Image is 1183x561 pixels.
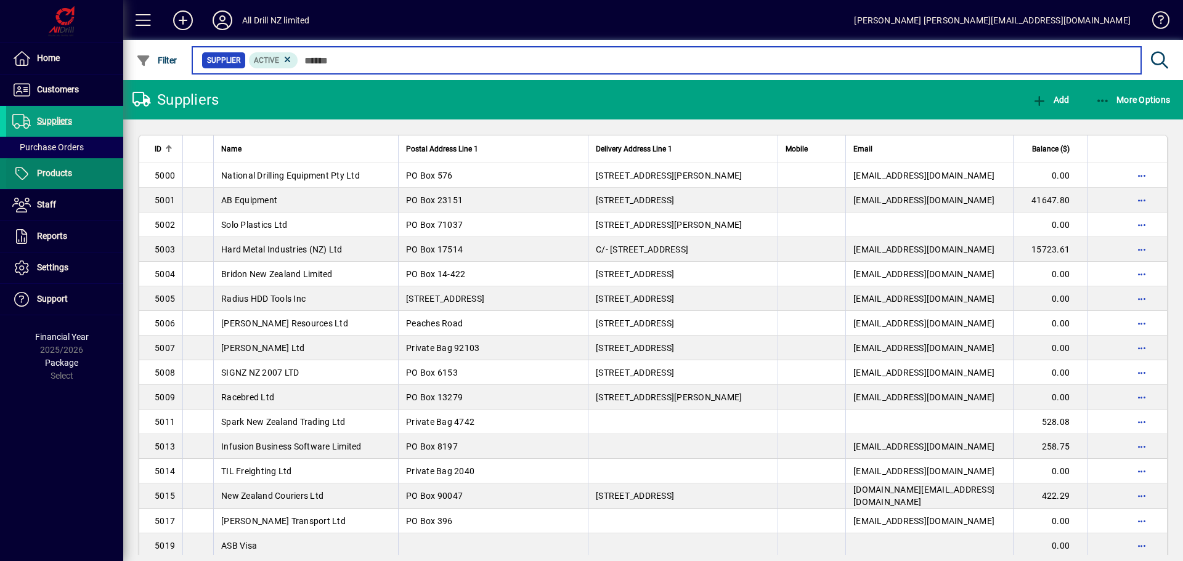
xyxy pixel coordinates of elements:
div: Balance ($) [1021,142,1081,156]
span: 5013 [155,442,175,451]
span: Package [45,358,78,368]
span: Racebred Ltd [221,392,274,402]
div: Email [853,142,1006,156]
span: Financial Year [35,332,89,342]
span: 5017 [155,516,175,526]
td: 0.00 [1013,459,1087,483]
span: 5001 [155,195,175,205]
button: Profile [203,9,242,31]
a: Home [6,43,123,74]
span: [EMAIL_ADDRESS][DOMAIN_NAME] [853,392,994,402]
span: ASB Visa [221,541,257,551]
td: 0.00 [1013,509,1087,533]
div: All Drill NZ limited [242,10,310,30]
span: Radius HDD Tools Inc [221,294,306,304]
span: Private Bag 2040 [406,466,474,476]
span: Reports [37,231,67,241]
span: [STREET_ADDRESS][PERSON_NAME] [596,171,742,180]
span: 5002 [155,220,175,230]
td: 0.00 [1013,385,1087,410]
span: 5006 [155,318,175,328]
span: PO Box 396 [406,516,453,526]
span: Private Bag 4742 [406,417,474,427]
span: [EMAIL_ADDRESS][DOMAIN_NAME] [853,269,994,279]
td: 15723.61 [1013,237,1087,262]
td: 0.00 [1013,360,1087,385]
span: [DOMAIN_NAME][EMAIL_ADDRESS][DOMAIN_NAME] [853,485,994,507]
span: Products [37,168,72,178]
span: Name [221,142,242,156]
td: 258.75 [1013,434,1087,459]
span: Suppliers [37,116,72,126]
div: [PERSON_NAME] [PERSON_NAME][EMAIL_ADDRESS][DOMAIN_NAME] [854,10,1131,30]
span: 5014 [155,466,175,476]
span: Peaches Road [406,318,463,328]
a: Products [6,158,123,189]
span: Add [1032,95,1069,105]
button: Filter [133,49,181,71]
span: 5003 [155,244,175,254]
div: ID [155,142,175,156]
span: Bridon New Zealand Limited [221,269,333,279]
span: Support [37,294,68,304]
span: [EMAIL_ADDRESS][DOMAIN_NAME] [853,294,994,304]
span: [STREET_ADDRESS] [596,491,674,501]
span: [PERSON_NAME] Transport Ltd [221,516,346,526]
span: ID [155,142,161,156]
mat-chip: Activation Status: Active [249,52,298,68]
span: Filter [136,55,177,65]
span: [STREET_ADDRESS] [596,343,674,353]
a: Settings [6,252,123,283]
span: SIGNZ NZ 2007 LTD [221,368,299,377]
span: 5009 [155,392,175,402]
span: [EMAIL_ADDRESS][DOMAIN_NAME] [853,244,994,254]
span: PO Box 576 [406,171,453,180]
div: Mobile [786,142,838,156]
td: 0.00 [1013,336,1087,360]
button: More options [1132,240,1152,259]
td: 0.00 [1013,286,1087,311]
span: [STREET_ADDRESS][PERSON_NAME] [596,220,742,230]
a: Staff [6,190,123,220]
td: 0.00 [1013,212,1087,237]
span: Solo Plastics Ltd [221,220,287,230]
button: More options [1132,289,1152,309]
button: More options [1132,313,1152,333]
button: Add [1029,89,1072,111]
a: Purchase Orders [6,137,123,158]
button: More options [1132,387,1152,407]
button: More options [1132,190,1152,210]
span: Supplier [207,54,240,67]
span: New Zealand Couriers Ltd [221,491,323,501]
span: 5005 [155,294,175,304]
span: [STREET_ADDRESS] [596,368,674,377]
span: Email [853,142,872,156]
span: 5004 [155,269,175,279]
span: Hard Metal Industries (NZ) Ltd [221,244,343,254]
div: Name [221,142,391,156]
span: 5019 [155,541,175,551]
span: Staff [37,200,56,209]
span: Customers [37,84,79,94]
span: [EMAIL_ADDRESS][DOMAIN_NAME] [853,368,994,377]
a: Customers [6,75,123,105]
span: [PERSON_NAME] Resources Ltd [221,318,348,328]
span: 5011 [155,417,175,427]
span: [EMAIL_ADDRESS][DOMAIN_NAME] [853,516,994,526]
span: Balance ($) [1032,142,1070,156]
span: C/- [STREET_ADDRESS] [596,244,688,254]
span: [EMAIL_ADDRESS][DOMAIN_NAME] [853,466,994,476]
td: 528.08 [1013,410,1087,434]
span: 5000 [155,171,175,180]
span: [EMAIL_ADDRESS][DOMAIN_NAME] [853,195,994,205]
span: [EMAIL_ADDRESS][DOMAIN_NAME] [853,343,994,353]
button: More options [1132,264,1152,284]
button: More options [1132,215,1152,235]
span: Private Bag 92103 [406,343,479,353]
td: 0.00 [1013,533,1087,558]
span: 5008 [155,368,175,377]
span: TIL Freighting Ltd [221,466,292,476]
td: 0.00 [1013,311,1087,336]
span: [STREET_ADDRESS] [596,318,674,328]
span: 5007 [155,343,175,353]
